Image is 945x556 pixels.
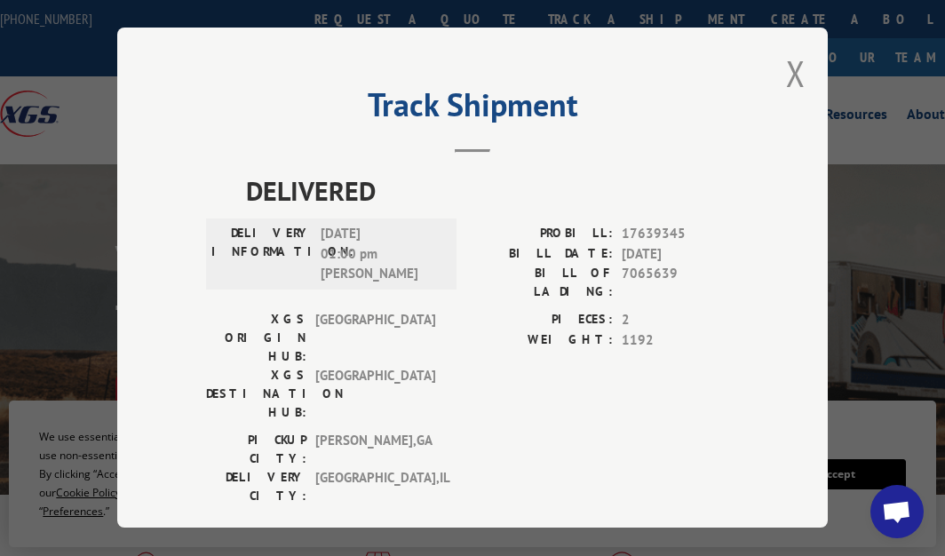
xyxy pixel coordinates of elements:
span: DELIVERED [246,171,739,210]
span: 2 [622,310,739,330]
span: [PERSON_NAME] , GA [315,431,435,468]
label: BILL OF LADING: [472,264,613,301]
span: [GEOGRAPHIC_DATA] [315,310,435,366]
label: WEIGHT: [472,330,613,351]
label: PICKUP CITY: [206,431,306,468]
div: Open chat [870,485,924,538]
label: DELIVERY INFORMATION: [211,224,312,284]
span: 7065639 [622,264,739,301]
span: 17639345 [622,224,739,244]
span: [DATE] 01:00 pm [PERSON_NAME] [321,224,441,284]
label: XGS DESTINATION HUB: [206,366,306,422]
label: BILL DATE: [472,244,613,265]
label: DELIVERY CITY: [206,468,306,505]
span: [DATE] [622,244,739,265]
label: PIECES: [472,310,613,330]
span: [GEOGRAPHIC_DATA] , IL [315,468,435,505]
span: 1192 [622,330,739,351]
h2: Track Shipment [206,92,739,126]
span: [GEOGRAPHIC_DATA] [315,366,435,422]
label: XGS ORIGIN HUB: [206,310,306,366]
button: Close modal [786,50,806,97]
label: PROBILL: [472,224,613,244]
